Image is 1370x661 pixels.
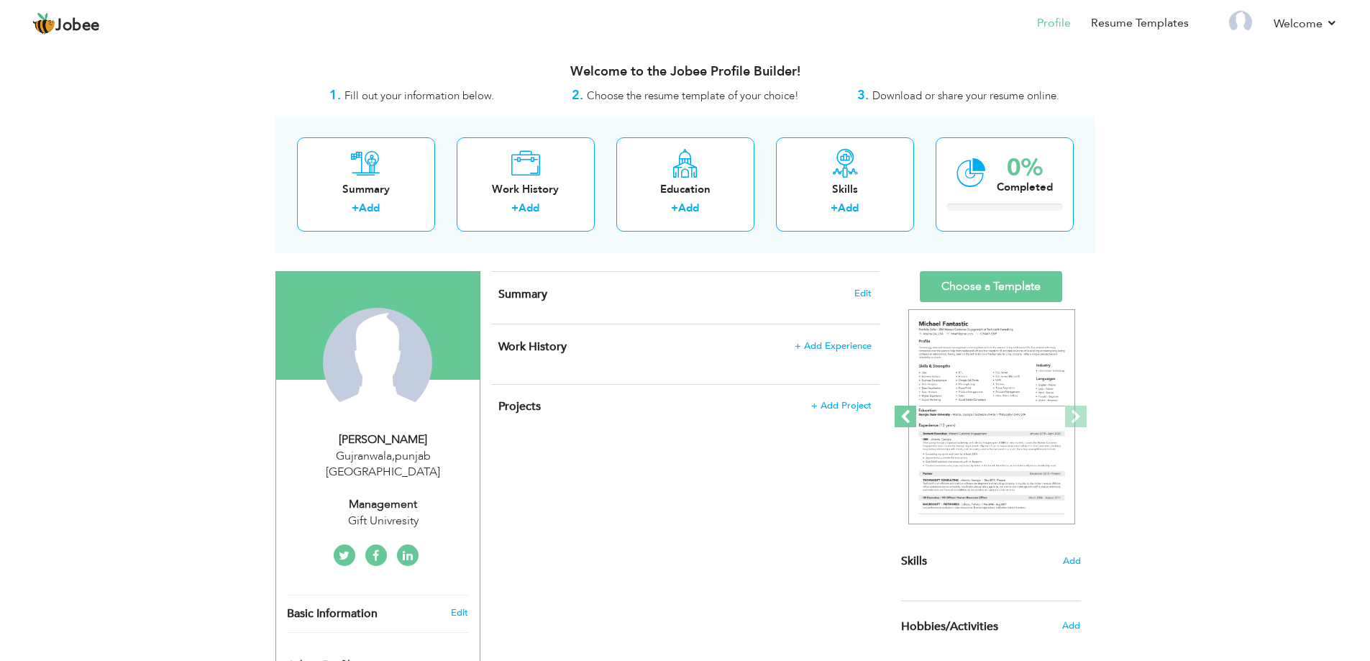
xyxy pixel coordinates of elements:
span: Edit [854,288,872,298]
a: Resume Templates [1091,15,1189,32]
a: Add [519,201,539,215]
div: Skills [787,182,903,197]
a: Add [359,201,380,215]
h4: This helps to highlight the project, tools and skills you have worked on. [498,399,871,414]
div: Gujranwala punjab [GEOGRAPHIC_DATA] [287,448,480,481]
a: Add [678,201,699,215]
span: Hobbies/Activities [901,621,998,634]
span: Projects [498,398,541,414]
label: + [511,201,519,216]
div: Completed [997,180,1053,195]
div: management [287,496,480,513]
label: + [352,201,359,216]
div: 0% [997,156,1053,180]
a: Welcome [1274,15,1338,32]
span: , [392,448,395,464]
span: Skills [901,553,927,569]
span: Work History [498,339,567,355]
div: Share some of your professional and personal interests. [890,601,1092,652]
a: Profile [1037,15,1071,32]
span: Jobee [55,18,100,34]
div: Gift Univresity [287,513,480,529]
a: Jobee [32,12,100,35]
h4: Adding a summary is a quick and easy way to highlight your experience and interests. [498,287,871,301]
span: Fill out your information below. [344,88,494,103]
label: + [831,201,838,216]
img: jobee.io [32,12,55,35]
span: Download or share your resume online. [872,88,1059,103]
strong: 2. [572,86,583,104]
img: Profile Img [1229,11,1252,34]
div: Summary [309,182,424,197]
strong: 3. [857,86,869,104]
span: Add [1062,619,1080,632]
a: Add [838,201,859,215]
label: + [671,201,678,216]
h3: Welcome to the Jobee Profile Builder! [275,65,1095,79]
span: + Add Experience [795,341,872,351]
div: [PERSON_NAME] [287,432,480,448]
span: Basic Information [287,608,378,621]
a: Choose a Template [920,271,1062,302]
div: Education [628,182,743,197]
a: Edit [451,606,468,619]
span: + Add Project [811,401,872,411]
strong: 1. [329,86,341,104]
div: Work History [468,182,583,197]
img: Abu Sufyan [323,308,432,417]
span: Choose the resume template of your choice! [587,88,799,103]
h4: This helps to show the companies you have worked for. [498,339,871,354]
span: Summary [498,286,547,302]
span: Add [1063,555,1081,568]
